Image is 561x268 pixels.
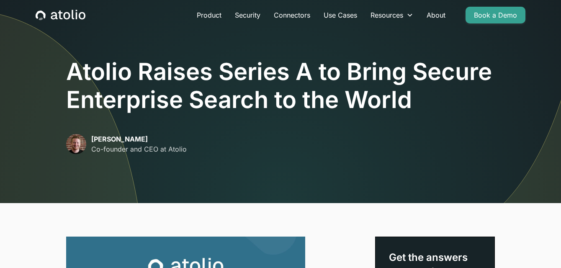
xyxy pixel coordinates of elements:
a: Security [228,7,267,23]
p: Co-founder and CEO at Atolio [91,144,187,154]
a: Connectors [267,7,317,23]
a: Product [190,7,228,23]
div: Resources [371,10,403,20]
div: Resources [364,7,420,23]
p: [PERSON_NAME] [91,134,187,144]
a: Use Cases [317,7,364,23]
a: Book a Demo [466,7,525,23]
h1: Atolio Raises Series A to Bring Secure Enterprise Search to the World [66,58,495,114]
a: About [420,7,452,23]
a: home [36,10,85,21]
